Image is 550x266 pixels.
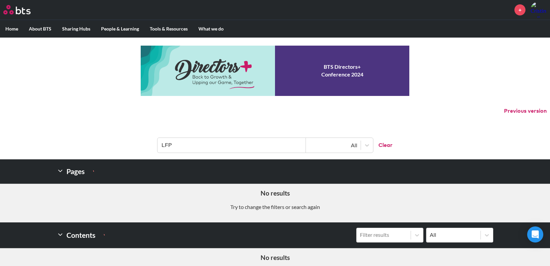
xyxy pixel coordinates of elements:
[430,231,477,238] div: All
[373,138,393,153] button: Clear
[504,107,547,115] button: Previous version
[57,20,96,38] label: Sharing Hubs
[531,2,547,18] img: Cristina Haliuk
[5,189,545,198] h5: No results
[144,20,193,38] label: Tools & Resources
[157,138,306,153] input: Find contents, pages and demos...
[3,5,31,14] img: BTS Logo
[3,5,43,14] a: Go home
[193,20,229,38] label: What we do
[5,253,545,262] h5: No results
[514,4,525,15] a: +
[5,203,545,211] p: Try to change the filters or search again
[24,20,57,38] label: About BTS
[57,165,94,178] h2: Pages
[96,20,144,38] label: People & Learning
[57,228,105,243] h2: Contents
[360,231,407,238] div: Filter results
[531,2,547,18] a: Profile
[527,226,543,243] div: Open Intercom Messenger
[141,46,409,96] a: Conference 2024
[309,142,357,149] div: All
